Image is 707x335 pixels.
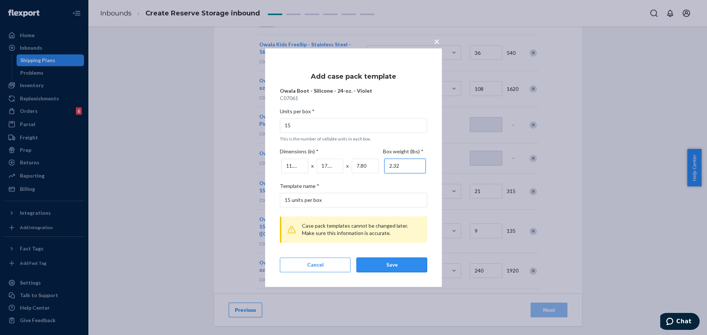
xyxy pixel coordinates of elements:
input: Template name * [280,193,427,207]
input: W [317,158,344,173]
span: Units per box * [280,108,314,118]
input: L [352,158,379,173]
div: Save [363,261,421,268]
label: Box weight (lbs) * [383,148,423,155]
button: Cancel [280,257,351,272]
p: This is the number of sellable units in each box. [280,136,427,142]
span: Case pack templates cannot be changed later. Make sure this information is accurate. [302,222,408,236]
div: x x [280,157,383,175]
p: Owala Boot - Silicone - 24-oz. - Violet [280,87,427,95]
h2: Add case pack template [311,72,396,81]
label: Dimensions (in) * [280,148,319,155]
span: × [434,35,440,47]
input: H [281,158,308,173]
input: Units per box *This is the number of sellable units in each box. [280,118,427,133]
p: C07061 [280,95,427,102]
iframe: Opens a widget where you can chat to one of our agents [660,313,700,331]
span: Template name * [280,182,319,193]
button: Save [356,257,427,272]
input: lbs [384,158,426,173]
